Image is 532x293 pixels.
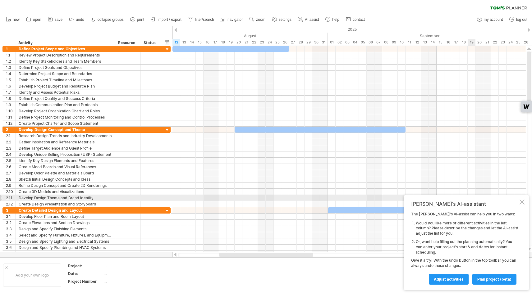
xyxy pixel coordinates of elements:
[6,183,15,188] div: 2.9
[68,271,102,276] div: Date:
[19,226,112,232] div: Design and Specify Finishing Elements
[19,245,112,250] div: Design and Specify Plumbing and HVAC Systems
[19,65,112,70] div: Define Project Goals and Objectives
[19,46,112,52] div: Define Project Scope and Objectives
[406,39,413,46] div: Thursday, 11 September 2025
[19,183,112,188] div: Refine Design Concept and Create 2D Renderings
[4,16,21,24] a: new
[18,40,112,46] div: Activity
[6,52,15,58] div: 1.1
[6,189,15,195] div: 2.10
[204,39,211,46] div: Saturday, 16 August 2025
[324,16,341,24] a: help
[382,39,390,46] div: Monday, 8 September 2025
[6,195,15,201] div: 2.11
[281,39,289,46] div: Tuesday, 26 August 2025
[6,83,15,89] div: 1.6
[19,52,112,58] div: Review Project Description and Requirements
[475,16,505,24] a: my account
[103,263,156,268] div: ....
[6,226,15,232] div: 3.3
[344,16,367,24] a: contact
[13,17,20,22] span: new
[452,39,460,46] div: Wednesday, 17 September 2025
[6,89,15,95] div: 1.7
[19,83,112,89] div: Develop Project Budget and Resource Plan
[19,238,112,244] div: Design and Specify Lighting and Electrical Systems
[6,201,15,207] div: 2.12
[483,39,491,46] div: Sunday, 21 September 2025
[6,96,15,101] div: 1.8
[460,39,468,46] div: Thursday, 18 September 2025
[353,17,365,22] span: contact
[6,133,15,139] div: 2.1
[516,17,527,22] span: log out
[129,16,146,24] a: print
[6,220,15,226] div: 3.2
[158,17,181,22] span: import / export
[359,39,367,46] div: Friday, 5 September 2025
[332,17,339,22] span: help
[421,39,429,46] div: Saturday, 13 September 2025
[87,33,328,39] div: August 2025
[196,39,204,46] div: Friday, 15 August 2025
[19,170,112,176] div: Develop Color Palette and Materials Board
[211,39,219,46] div: Sunday, 17 August 2025
[3,264,61,287] div: Add your own logo
[68,279,102,284] div: Project Number
[312,39,320,46] div: Saturday, 30 August 2025
[6,120,15,126] div: 1.12
[19,77,112,83] div: Establish Project Timeline and Milestones
[19,133,112,139] div: Research Design Trends and Industry Developments
[188,39,196,46] div: Thursday, 14 August 2025
[411,201,518,207] div: [PERSON_NAME]'s AI-assistant
[437,39,444,46] div: Monday, 15 September 2025
[6,238,15,244] div: 3.5
[219,39,227,46] div: Monday, 18 August 2025
[328,39,336,46] div: Monday, 1 September 2025
[398,39,406,46] div: Wednesday, 10 September 2025
[6,127,15,133] div: 2
[186,16,216,24] a: filter/search
[149,16,183,24] a: import / export
[6,158,15,164] div: 2.5
[429,274,469,285] a: Adjust activities
[6,102,15,108] div: 1.9
[522,39,530,46] div: Friday, 26 September 2025
[343,39,351,46] div: Wednesday, 3 September 2025
[508,16,529,24] a: log out
[416,221,518,236] li: Would you like more or different activities in the left column? Please describe the changes and l...
[297,39,305,46] div: Thursday, 28 August 2025
[242,39,250,46] div: Thursday, 21 August 2025
[219,16,245,24] a: navigator
[144,40,157,46] div: Status
[227,17,243,22] span: navigator
[273,39,281,46] div: Monday, 25 August 2025
[118,40,137,46] div: Resource
[19,207,112,213] div: Create Detailed Design and Layout
[6,232,15,238] div: 3.4
[266,39,273,46] div: Sunday, 24 August 2025
[6,214,15,219] div: 3.1
[19,102,112,108] div: Establish Communication Plan and Protocols
[19,71,112,77] div: Determine Project Scope and Boundaries
[103,271,156,276] div: ....
[416,239,518,255] li: Or, want help filling out the planning automatically? You can enter your project's start & end da...
[6,164,15,170] div: 2.6
[19,89,112,95] div: Identify and Assess Potential Risks
[19,214,112,219] div: Develop Floor Plan and Room Layout
[19,151,112,157] div: Develop Unique Selling Proposition (USP) Statement
[367,39,374,46] div: Saturday, 6 September 2025
[270,16,293,24] a: settings
[19,195,112,201] div: Develop Design Theme and Brand Identity
[305,39,312,46] div: Friday, 29 August 2025
[6,71,15,77] div: 1.4
[514,39,522,46] div: Thursday, 25 September 2025
[19,96,112,101] div: Define Project Quality and Success Criteria
[67,16,86,24] a: undo
[19,58,112,64] div: Identify Key Stakeholders and Team Members
[19,251,112,257] div: Create Detailed Specifications and Schedules
[6,245,15,250] div: 3.6
[289,39,297,46] div: Wednesday, 27 August 2025
[477,277,511,282] span: plan project (beta)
